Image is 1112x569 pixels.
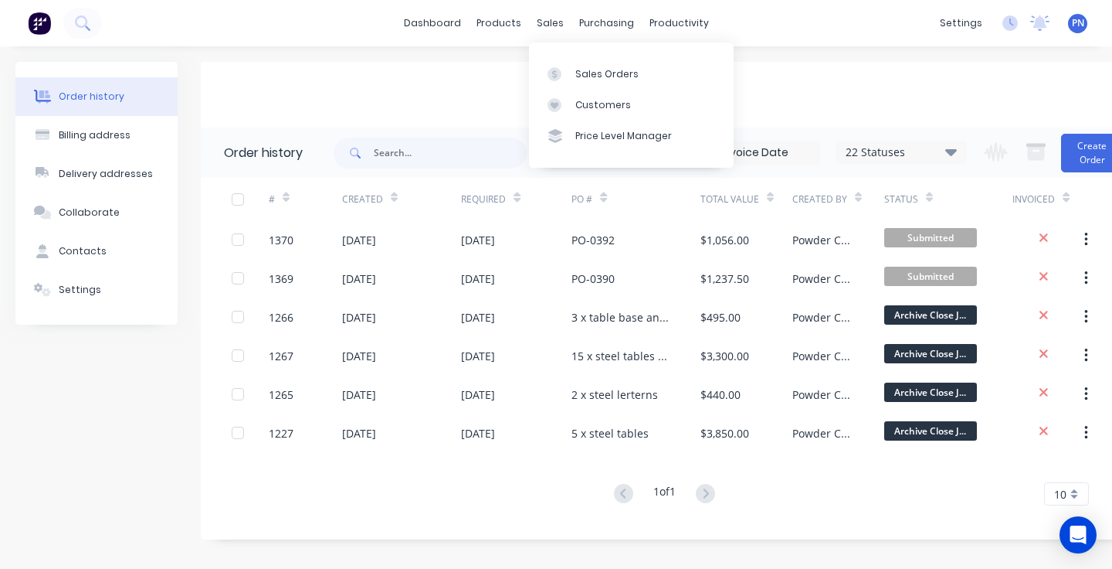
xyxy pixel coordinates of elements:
div: 1227 [269,425,293,441]
div: Created By [792,178,884,220]
div: Powder Crew [792,232,853,248]
div: 3 x table base and 5 x brackets [571,309,670,325]
input: Invoice Date [690,141,819,165]
div: Customers [575,98,631,112]
div: 1 of 1 [653,483,676,506]
div: Invoiced [1012,178,1086,220]
div: Invoiced [1012,193,1055,206]
div: Created By [792,193,847,206]
div: [DATE] [342,348,376,364]
div: [DATE] [461,271,495,287]
div: PO-0392 [571,232,615,248]
div: Powder Crew [792,309,853,325]
button: Contacts [15,232,178,271]
input: Search... [374,138,527,169]
div: # [269,178,342,220]
a: dashboard [396,12,469,35]
span: Archive Close J... [884,305,977,325]
span: Archive Close J... [884,344,977,363]
div: Powder Crew [792,387,853,403]
span: Submitted [884,228,977,247]
div: Settings [59,283,101,297]
button: Settings [15,271,178,309]
div: [DATE] [461,348,495,364]
div: 1369 [269,271,293,287]
div: $3,300.00 [700,348,749,364]
div: [DATE] [461,387,495,403]
span: Archive Close J... [884,421,977,441]
div: 2 x steel lerterns [571,387,658,403]
div: productivity [642,12,717,35]
div: Contacts [59,244,107,258]
div: Status [884,193,918,206]
img: Factory [28,12,51,35]
div: # [269,193,275,206]
div: Billing address [59,128,131,142]
div: 5 x steel tables [571,425,649,441]
div: [DATE] [342,425,376,441]
div: Total Value [700,178,792,220]
button: Delivery addresses [15,155,178,193]
div: PO # [571,178,700,220]
div: 15 x steel tables and various brackets [571,348,670,364]
div: [DATE] [461,425,495,441]
div: [DATE] [342,232,376,248]
div: $3,850.00 [700,425,749,441]
div: purchasing [571,12,642,35]
div: Created [342,178,462,220]
div: Collaborate [59,206,120,220]
div: 1267 [269,348,293,364]
a: Customers [529,90,734,121]
div: Order history [224,144,303,162]
span: PN [1072,16,1084,30]
div: Delivery addresses [59,167,153,181]
div: $440.00 [700,387,741,403]
div: [DATE] [342,387,376,403]
div: PO-0390 [571,271,615,287]
div: Required [461,193,506,206]
div: products [469,12,529,35]
button: Order history [15,77,178,116]
div: 1266 [269,309,293,325]
span: Archive Close J... [884,383,977,402]
button: Billing address [15,116,178,155]
div: Status [884,178,1013,220]
div: Created [342,193,383,206]
div: 1265 [269,387,293,403]
div: [DATE] [342,271,376,287]
div: Required [461,178,571,220]
div: [DATE] [461,232,495,248]
div: [DATE] [342,309,376,325]
div: [DATE] [461,309,495,325]
div: sales [529,12,571,35]
div: Powder Crew [792,425,853,441]
span: 10 [1054,486,1066,503]
div: 1370 [269,232,293,248]
div: Open Intercom Messenger [1059,516,1097,554]
div: 22 Statuses [836,144,966,161]
div: settings [932,12,990,35]
div: Powder Crew [792,348,853,364]
div: Sales Orders [575,67,639,81]
div: $1,056.00 [700,232,749,248]
a: Sales Orders [529,58,734,89]
div: $1,237.50 [700,271,749,287]
span: Submitted [884,267,977,286]
button: Collaborate [15,193,178,232]
div: $495.00 [700,309,741,325]
div: Price Level Manager [575,129,672,143]
div: Powder Crew [792,271,853,287]
div: Total Value [700,193,759,206]
div: PO # [571,193,592,206]
a: Price Level Manager [529,121,734,152]
div: Order history [59,90,124,104]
